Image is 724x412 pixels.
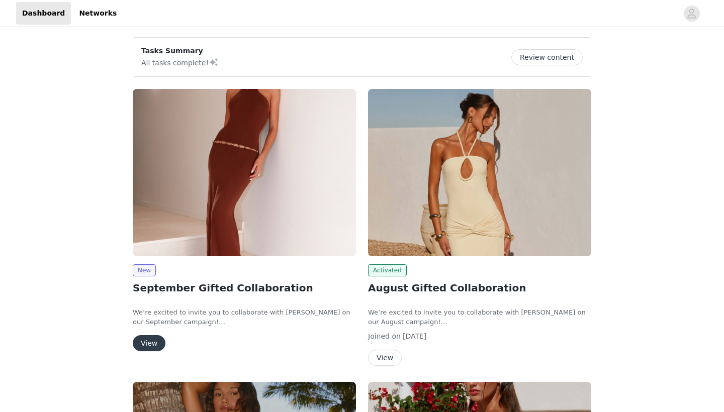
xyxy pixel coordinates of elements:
button: View [368,350,402,366]
h2: September Gifted Collaboration [133,280,356,295]
a: View [368,354,402,362]
p: We’re excited to invite you to collaborate with [PERSON_NAME] on our September campaign! [133,307,356,327]
span: New [133,264,156,276]
span: Joined on [368,332,401,340]
a: View [133,340,165,347]
div: avatar [687,6,696,22]
img: Peppermayo AUS [368,89,591,256]
p: We’re excited to invite you to collaborate with [PERSON_NAME] on our August campaign! [368,307,591,327]
p: All tasks complete! [141,56,219,68]
a: Networks [73,2,123,25]
img: Peppermayo AUS [133,89,356,256]
a: Dashboard [16,2,71,25]
p: Tasks Summary [141,46,219,56]
h2: August Gifted Collaboration [368,280,591,295]
span: [DATE] [403,332,426,340]
span: Activated [368,264,407,276]
button: View [133,335,165,351]
button: Review content [511,49,583,65]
